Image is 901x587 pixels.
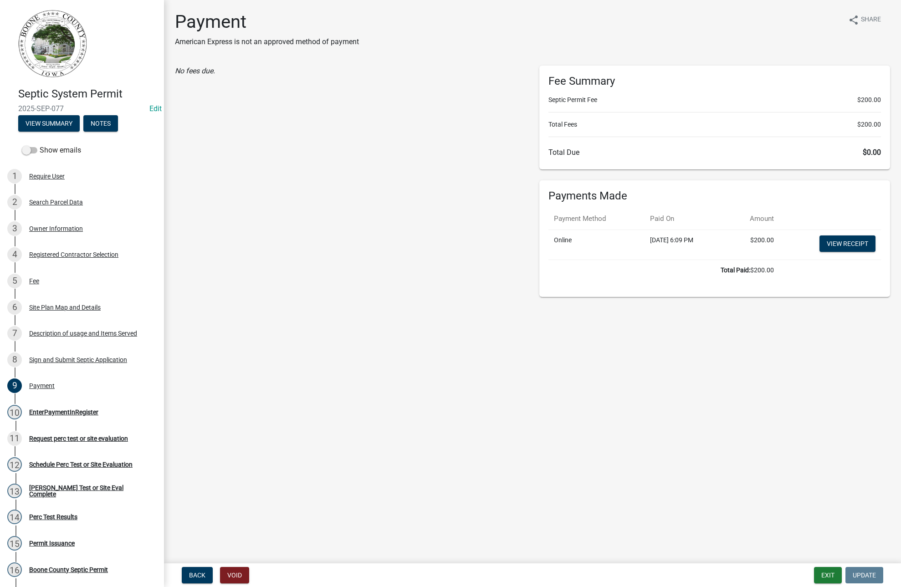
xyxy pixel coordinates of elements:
[7,352,22,367] div: 8
[22,145,81,156] label: Show emails
[29,514,77,520] div: Perc Test Results
[182,567,213,583] button: Back
[29,383,55,389] div: Payment
[175,11,359,33] h1: Payment
[29,330,137,337] div: Description of usage and Items Served
[29,251,118,258] div: Registered Contractor Selection
[7,562,22,577] div: 16
[727,208,780,230] th: Amount
[845,567,883,583] button: Update
[83,115,118,132] button: Notes
[149,104,162,113] a: Edit
[29,540,75,546] div: Permit Issuance
[7,221,22,236] div: 3
[7,195,22,209] div: 2
[18,87,157,101] h4: Septic System Permit
[7,300,22,315] div: 6
[548,75,881,88] h6: Fee Summary
[721,266,750,274] b: Total Paid:
[857,120,881,129] span: $200.00
[548,208,645,230] th: Payment Method
[7,378,22,393] div: 9
[29,567,108,573] div: Boone County Septic Permit
[29,225,83,232] div: Owner Information
[29,357,127,363] div: Sign and Submit Septic Application
[29,278,39,284] div: Fee
[645,208,727,230] th: Paid On
[548,260,779,281] td: $200.00
[7,510,22,524] div: 14
[7,247,22,262] div: 4
[853,572,876,579] span: Update
[7,326,22,341] div: 7
[841,11,888,29] button: shareShare
[29,409,98,415] div: EnterPaymentInRegister
[189,572,205,579] span: Back
[29,304,101,311] div: Site Plan Map and Details
[548,230,645,260] td: Online
[149,104,162,113] wm-modal-confirm: Edit Application Number
[863,148,881,157] span: $0.00
[7,457,22,472] div: 12
[848,15,859,26] i: share
[7,484,22,498] div: 13
[29,173,65,179] div: Require User
[220,567,249,583] button: Void
[175,36,359,47] p: American Express is not an approved method of payment
[814,567,842,583] button: Exit
[857,95,881,105] span: $200.00
[7,405,22,419] div: 10
[548,120,881,129] li: Total Fees
[548,95,881,105] li: Septic Permit Fee
[29,485,149,497] div: [PERSON_NAME] Test or Site Eval Complete
[727,230,780,260] td: $200.00
[29,199,83,205] div: Search Parcel Data
[7,274,22,288] div: 5
[83,120,118,128] wm-modal-confirm: Notes
[861,15,881,26] span: Share
[29,461,133,468] div: Schedule Perc Test or Site Evaluation
[819,235,875,252] a: View receipt
[548,189,881,203] h6: Payments Made
[645,230,727,260] td: [DATE] 6:09 PM
[18,120,80,128] wm-modal-confirm: Summary
[18,10,87,78] img: Boone County, Iowa
[175,66,215,75] i: No fees due.
[18,104,146,113] span: 2025-SEP-077
[548,148,881,157] h6: Total Due
[7,169,22,184] div: 1
[29,435,128,442] div: Request perc test or site evaluation
[7,536,22,551] div: 15
[7,431,22,446] div: 11
[18,115,80,132] button: View Summary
